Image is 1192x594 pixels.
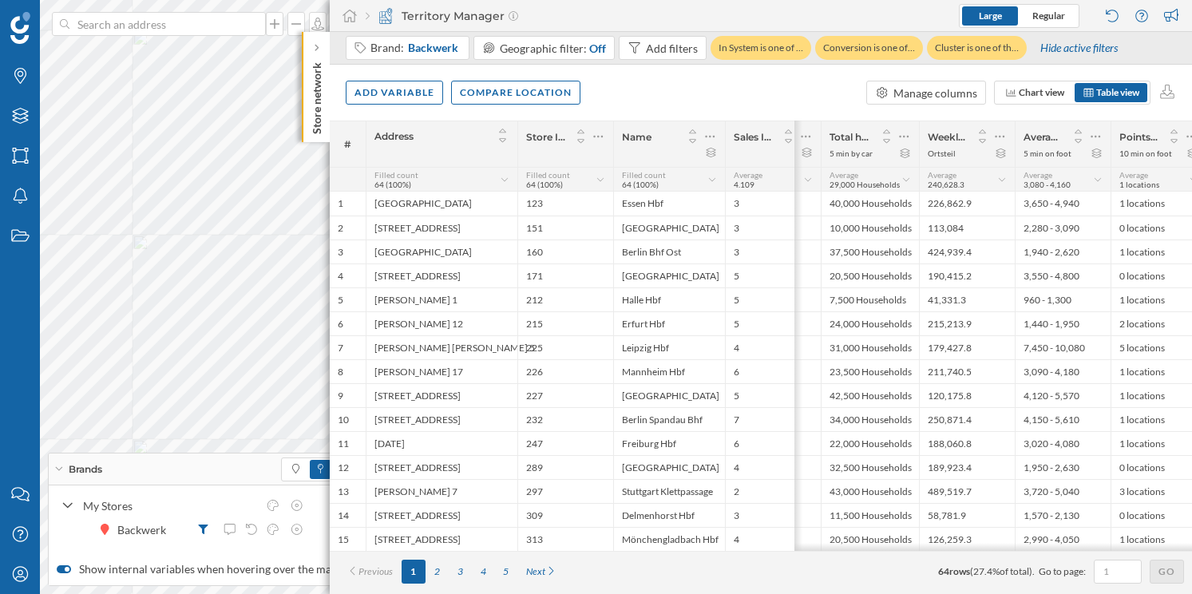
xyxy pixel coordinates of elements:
[517,216,613,240] div: 151
[919,311,1015,335] div: 215,213.9
[370,40,461,56] div: Brand:
[366,503,517,527] div: [STREET_ADDRESS]
[830,131,871,143] span: Total households
[338,438,349,450] div: 11
[613,192,725,216] div: Essen Hbf
[1119,131,1158,143] span: Points of Interest: Back.Bude, Balzac Coffee, Brothaus Bakery Coffee And Bar, Café Bonjour Bakery...
[979,10,1002,22] span: Large
[589,40,606,57] div: Off
[919,479,1015,503] div: 489,519.7
[1119,170,1148,180] span: Average
[613,335,725,359] div: Leipzig Hbf
[500,42,587,55] span: Geographic filter:
[725,503,821,527] div: 3
[734,170,762,180] span: Average
[366,431,517,455] div: [DATE]
[1032,10,1065,22] span: Regular
[338,270,343,283] div: 4
[725,311,821,335] div: 5
[919,335,1015,359] div: 179,427.8
[725,431,821,455] div: 6
[517,240,613,263] div: 160
[725,359,821,383] div: 6
[517,455,613,479] div: 289
[366,263,517,287] div: [STREET_ADDRESS]
[366,407,517,431] div: [STREET_ADDRESS]
[821,287,919,311] div: 7,500 Households
[10,12,30,44] img: Geoblink Logo
[366,287,517,311] div: [PERSON_NAME] 1
[1032,34,1127,62] div: Hide active filters
[725,479,821,503] div: 2
[725,407,821,431] div: 7
[613,503,725,527] div: Delmenhorst Hbf
[338,461,349,474] div: 12
[928,131,967,143] span: Weekly avg unique visitors 2024
[919,431,1015,455] div: 188,060.8
[378,8,394,24] img: territory-manager.svg
[366,335,517,359] div: [PERSON_NAME] [PERSON_NAME] 5
[821,216,919,240] div: 10,000 Households
[821,335,919,359] div: 31,000 Households
[646,40,698,57] div: Add filters
[613,527,725,551] div: Mönchengladbach Hbf
[366,359,517,383] div: [PERSON_NAME] 17
[830,170,858,180] span: Average
[1015,407,1111,431] div: 4,150 - 5,610
[517,431,613,455] div: 247
[366,240,517,263] div: [GEOGRAPHIC_DATA]
[1024,148,1071,159] div: 5 min on foot
[1015,287,1111,311] div: 960 - 1,300
[919,359,1015,383] div: 211,740.5
[69,462,102,477] span: Brands
[338,509,349,522] div: 14
[821,431,919,455] div: 22,000 Households
[949,565,970,577] span: rows
[1015,431,1111,455] div: 3,020 - 4,080
[919,503,1015,527] div: 58,781.9
[517,527,613,551] div: 313
[613,263,725,287] div: [GEOGRAPHIC_DATA]
[366,311,517,335] div: [PERSON_NAME] 12
[517,311,613,335] div: 215
[517,479,613,503] div: 297
[374,170,418,180] span: Filled count
[57,561,352,577] label: Show internal variables when hovering over the marker
[919,455,1015,479] div: 189,923.4
[1024,131,1063,143] span: Average footfall in the area (2024): Afternoon (12h - 19h) (Average)
[821,359,919,383] div: 23,500 Households
[338,222,343,235] div: 2
[1099,564,1137,580] input: 1
[517,287,613,311] div: 212
[734,131,773,143] span: Sales Index
[725,527,821,551] div: 4
[1015,359,1111,383] div: 3,090 - 4,180
[919,383,1015,407] div: 120,175.8
[338,246,343,259] div: 3
[734,180,754,189] span: 4.109
[366,455,517,479] div: [STREET_ADDRESS]
[1119,180,1159,189] span: 1 locations
[1039,564,1086,579] span: Go to page:
[526,180,563,189] span: 64 (100%)
[1015,192,1111,216] div: 3,650 - 4,940
[821,192,919,216] div: 40,000 Households
[919,216,1015,240] div: 113,084
[338,342,343,354] div: 7
[366,8,518,24] div: Territory Manager
[821,383,919,407] div: 42,500 Households
[1119,148,1172,159] div: 10 min on foot
[928,170,956,180] span: Average
[821,240,919,263] div: 37,500 Households
[613,311,725,335] div: Erfurt Hbf
[725,216,821,240] div: 3
[725,192,821,216] div: 3
[1015,335,1111,359] div: 7,450 - 10,080
[725,383,821,407] div: 5
[725,263,821,287] div: 5
[1015,240,1111,263] div: 1,940 - 2,620
[938,565,949,577] span: 64
[613,287,725,311] div: Halle Hbf
[338,197,343,210] div: 1
[1015,216,1111,240] div: 2,280 - 3,090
